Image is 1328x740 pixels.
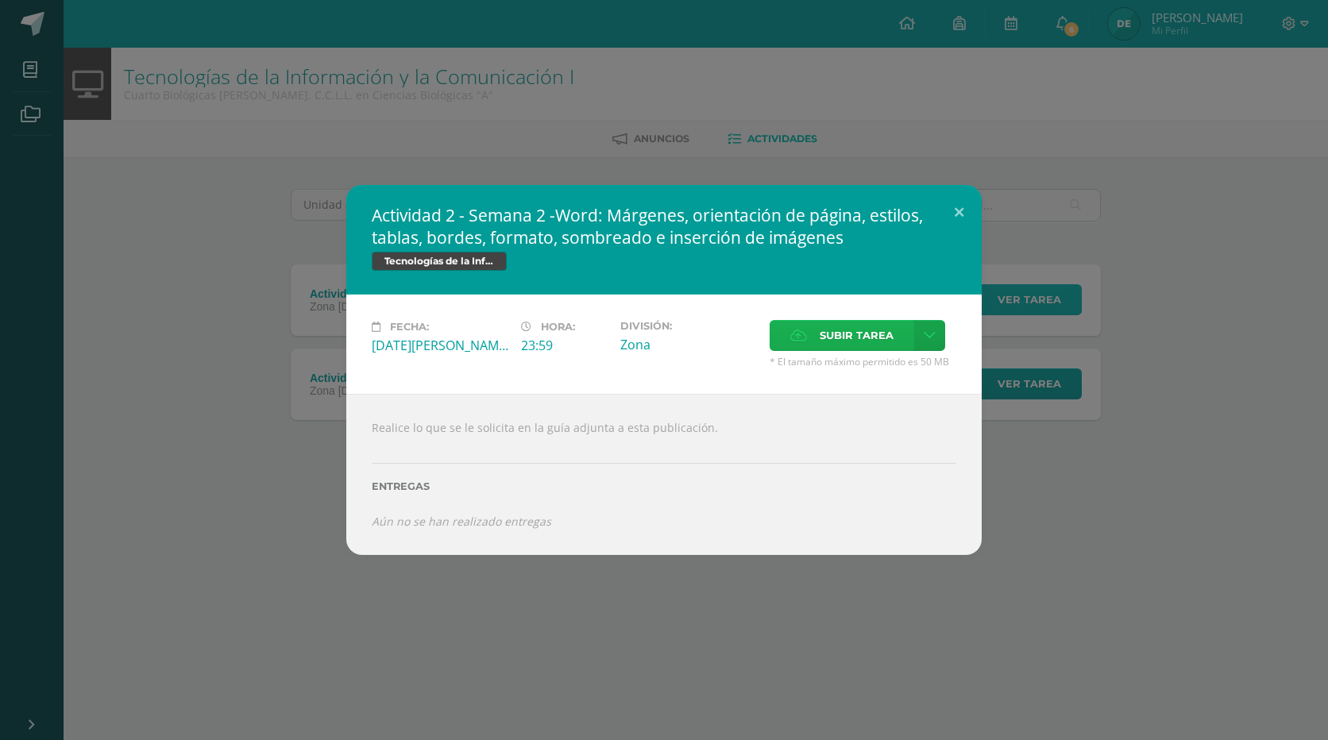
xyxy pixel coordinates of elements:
div: [DATE][PERSON_NAME] [372,337,508,354]
span: Subir tarea [820,321,894,350]
label: Entregas [372,480,956,492]
span: * El tamaño máximo permitido es 50 MB [770,355,956,368]
i: Aún no se han realizado entregas [372,514,551,529]
div: Zona [620,336,757,353]
span: Fecha: [390,321,429,333]
span: Hora: [541,321,575,333]
label: División: [620,320,757,332]
span: Tecnologías de la Información y la Comunicación I [372,252,507,271]
h2: Actividad 2 - Semana 2 -Word: Márgenes, orientación de página, estilos, tablas, bordes, formato, ... [372,204,956,249]
button: Close (Esc) [936,185,982,239]
div: 23:59 [521,337,608,354]
div: Realice lo que se le solicita en la guía adjunta a esta publicación. [346,394,982,554]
